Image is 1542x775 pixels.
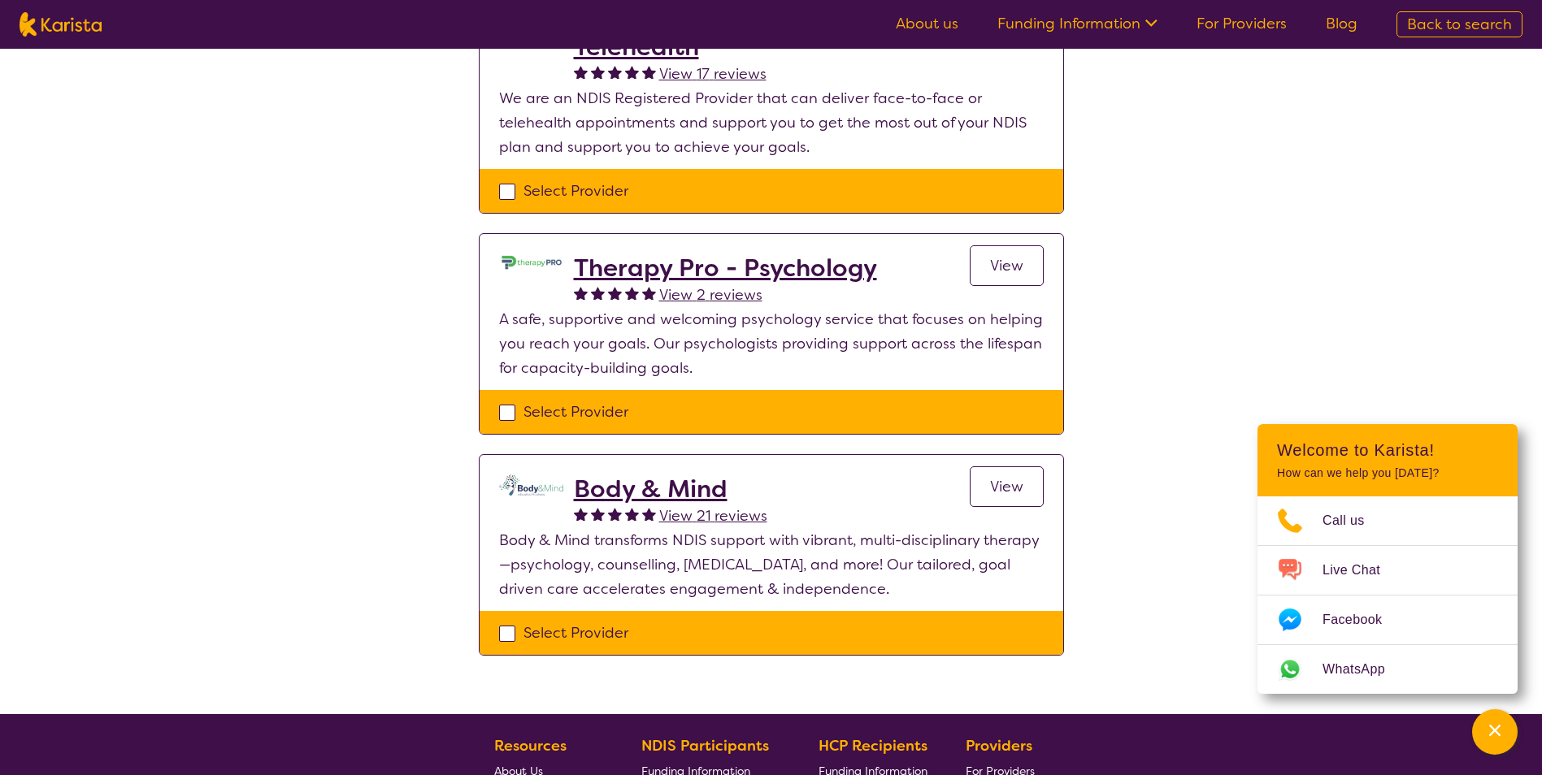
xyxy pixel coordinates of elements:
img: fullstar [625,507,639,521]
b: Resources [494,736,567,756]
a: Back to search [1396,11,1522,37]
a: View 21 reviews [659,504,767,528]
span: Back to search [1407,15,1512,34]
p: A safe, supportive and welcoming psychology service that focuses on helping you reach your goals.... [499,307,1044,380]
a: About us [896,14,958,33]
img: fullstar [574,65,588,79]
img: fullstar [608,286,622,300]
div: Channel Menu [1257,424,1518,694]
img: fullstar [608,65,622,79]
img: fullstar [574,286,588,300]
b: NDIS Participants [641,736,769,756]
a: For Providers [1197,14,1287,33]
a: View 17 reviews [659,62,767,86]
span: Facebook [1323,608,1401,632]
a: View [970,466,1044,507]
img: qmpolprhjdhzpcuekzqg.svg [499,474,564,496]
img: fullstar [642,286,656,300]
img: fullstar [608,507,622,521]
img: fullstar [574,507,588,521]
span: View 2 reviews [659,285,762,305]
b: HCP Recipients [819,736,927,756]
a: Blog [1326,14,1357,33]
span: WhatsApp [1323,657,1405,682]
a: Funding Information [997,14,1158,33]
img: dzo1joyl8vpkomu9m2qk.jpg [499,253,564,271]
p: How can we help you [DATE]? [1277,466,1498,480]
span: View [990,256,1023,275]
span: Call us [1323,509,1384,533]
img: fullstar [642,507,656,521]
h2: Welcome to Karista! [1277,440,1498,460]
span: View 21 reviews [659,506,767,526]
img: fullstar [625,286,639,300]
img: fullstar [591,65,605,79]
p: We are an NDIS Registered Provider that can deliver face-to-face or telehealth appointments and s... [499,86,1044,159]
img: fullstar [625,65,639,79]
span: Live Chat [1323,558,1400,582]
span: View [990,477,1023,496]
span: View 17 reviews [659,64,767,84]
img: fullstar [642,65,656,79]
img: fullstar [591,507,605,521]
a: View 2 reviews [659,283,762,307]
img: fullstar [591,286,605,300]
button: Channel Menu [1472,709,1518,755]
a: View [970,245,1044,286]
p: Body & Mind transforms NDIS support with vibrant, multi-disciplinary therapy—psychology, counsell... [499,528,1044,601]
a: Therapy Pro - Psychology [574,253,877,283]
b: Providers [966,736,1032,756]
a: Web link opens in a new tab. [1257,645,1518,694]
ul: Choose channel [1257,496,1518,694]
img: Karista logo [20,12,102,37]
a: Body & Mind [574,474,767,504]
